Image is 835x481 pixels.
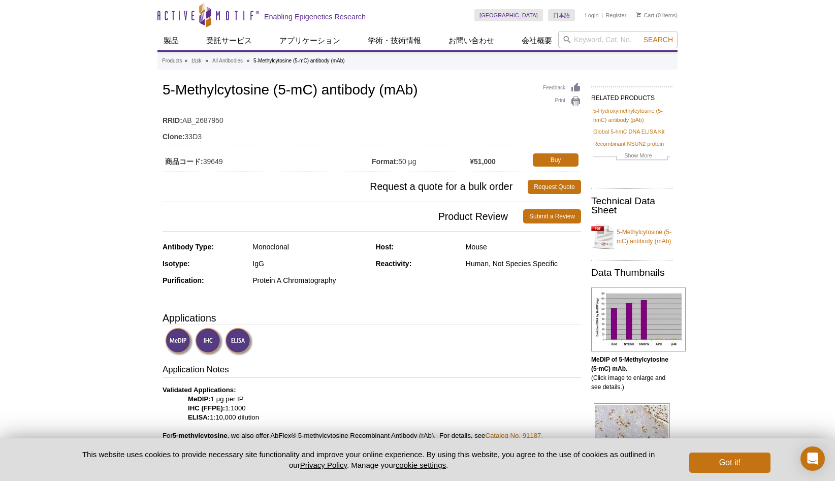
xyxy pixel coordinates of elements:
[362,31,427,50] a: 学術・技術情報
[548,9,575,21] a: 日本語
[528,180,581,194] a: Request Quote
[163,386,236,394] b: Validated Applications:
[163,260,190,268] strong: Isotype:
[253,58,345,63] li: 5-Methylcytosine (5-mC) antibody (mAb)
[601,9,603,21] li: |
[605,12,626,19] a: Register
[273,31,346,50] a: アプリケーション
[163,209,523,223] span: Product Review
[591,86,672,105] h2: RELATED PRODUCTS
[252,259,368,268] div: IgG
[376,243,394,251] strong: Host:
[485,432,543,439] a: Catalog No. 91187.
[163,110,581,126] td: AB_2687950
[165,328,193,356] img: Methyl-DNA Immunoprecipitation Validated
[591,221,672,252] a: 5-Methylcytosine (5-mC) antibody (mAb)
[644,36,673,44] span: Search
[636,12,641,17] img: Your Cart
[212,56,243,66] a: All Antibodies
[165,157,203,166] strong: 商品コード:
[163,364,581,378] h3: Application Notes
[372,157,398,166] strong: Format:
[247,58,250,63] li: »
[163,116,182,125] strong: RRID:
[543,96,581,107] a: Print
[593,127,664,136] a: Global 5-hmC DNA ELISA Kit
[591,355,672,392] p: (Click image to enlarge and see details.)
[163,243,214,251] strong: Antibody Type:
[225,328,253,356] img: Enzyme-linked Immunosorbent Assay Validated
[188,395,211,403] strong: MeDIP:
[163,151,372,169] td: 39649
[163,276,204,284] strong: Purification:
[593,139,664,148] a: Recombinant NSUN2 protein
[162,56,182,66] a: Products
[591,197,672,215] h2: Technical Data Sheet
[558,31,678,48] input: Keyword, Cat. No.
[188,413,210,421] strong: ELISA:
[523,209,581,223] a: Submit a Review
[252,276,368,285] div: Protein A Chromatography
[163,132,185,141] strong: Clone:
[163,180,528,194] span: Request a quote for a bulk order
[593,106,670,124] a: 5-Hydroxymethylcytosine (5-hmC) antibody (pAb)
[585,12,599,19] a: Login
[636,12,654,19] a: Cart
[376,260,412,268] strong: Reactivity:
[466,242,581,251] div: Mouse
[689,453,770,473] button: Got it!
[533,153,579,167] a: Buy
[474,9,543,21] a: [GEOGRAPHIC_DATA]
[466,259,581,268] div: Human, Not Species Specific
[188,404,225,412] strong: IHC (FFPE):
[591,268,672,277] h2: Data Thumbnails
[163,310,581,326] h3: Applications
[593,151,670,163] a: Show More
[163,126,581,142] td: 33D3
[65,449,672,470] p: This website uses cookies to provide necessary site functionality and improve your online experie...
[264,12,366,21] h2: Enabling Epigenetics Research
[591,287,686,351] img: 5-Methylcytosine (5-mC) antibody (mAb) tested by MeDIP analysis.
[640,35,676,44] button: Search
[163,82,581,100] h1: 5-Methylcytosine (5-mC) antibody (mAb)
[163,386,581,440] p: 1 µg per IP 1:1000 1:10,000 dilution For , we also offer AbFlex® 5-methylcytosine Recombinant Ant...
[300,461,347,469] a: Privacy Policy
[442,31,500,50] a: お問い合わせ
[372,151,470,169] td: 50 µg
[252,242,368,251] div: Monoclonal
[206,58,209,63] li: »
[591,356,668,372] b: MeDIP of 5-Methylcytosine (5-mC) mAb.
[470,157,496,166] strong: ¥51,000
[191,56,202,66] a: 抗体
[543,82,581,93] a: Feedback
[184,58,187,63] li: »
[200,31,258,50] a: 受託サービス
[157,31,185,50] a: 製品
[173,432,228,439] b: 5-methylcytosine
[636,9,678,21] li: (0 items)
[396,461,446,469] button: cookie settings
[516,31,558,50] a: 会社概要
[195,328,223,356] img: Immunohistochemistry Validated
[800,446,825,471] div: Open Intercom Messenger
